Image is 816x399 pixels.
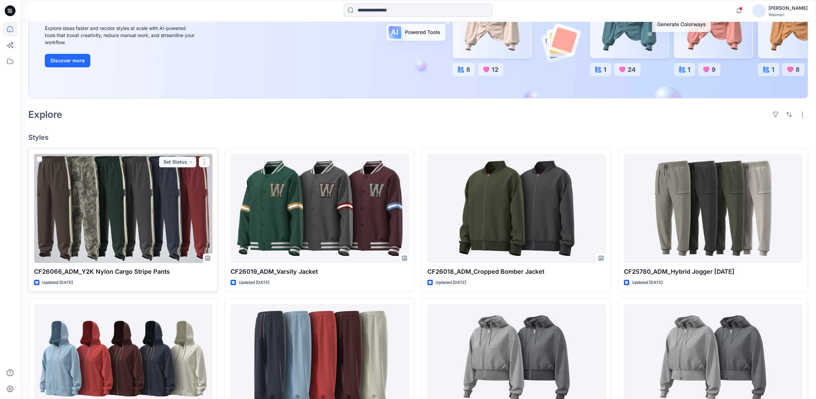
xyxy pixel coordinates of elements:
p: CF25780_ADM_Hybrid Jogger [DATE] [624,267,802,276]
button: Discover more [45,54,90,67]
div: [PERSON_NAME] [768,4,808,12]
div: Walmart [768,12,808,17]
p: Updated [DATE] [42,279,73,286]
p: CF26066_ADM_Y2K Nylon Cargo Stripe Pants [34,267,212,276]
div: Explore ideas faster and recolor styles at scale with AI-powered tools that boost creativity, red... [45,25,197,46]
p: Updated [DATE] [239,279,269,286]
p: Updated [DATE] [435,279,466,286]
a: CF26019_ADM_Varsity Jacket [231,154,409,263]
a: CF26066_ADM_Y2K Nylon Cargo Stripe Pants [34,154,212,263]
p: Updated [DATE] [632,279,663,286]
h4: Styles [28,133,808,141]
a: CF25780_ADM_Hybrid Jogger 24JUL25 [624,154,802,263]
p: CF26018_ADM_Cropped Bomber Jacket [427,267,606,276]
h2: Explore [28,109,62,120]
p: CF26019_ADM_Varsity Jacket [231,267,409,276]
a: Discover more [45,54,197,67]
img: avatar [752,4,766,18]
a: CF26018_ADM_Cropped Bomber Jacket [427,154,606,263]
